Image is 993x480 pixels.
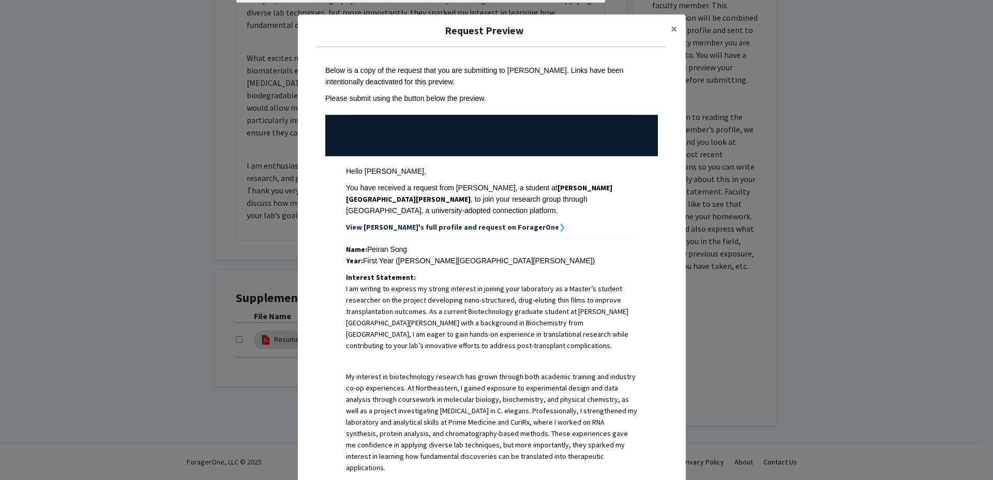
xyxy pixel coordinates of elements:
[8,433,44,472] iframe: Chat
[325,93,658,104] div: Please submit using the button below the preview.
[306,23,663,38] h5: Request Preview
[325,65,658,87] div: Below is a copy of the request that you are submitting to [PERSON_NAME]. Links have been intentio...
[346,273,416,282] strong: Interest Statement:
[346,371,637,473] p: My interest in biotechnology research has grown through both academic training and industry co-op...
[559,222,565,232] strong: ❯
[346,245,367,254] strong: Name:
[346,182,637,216] div: You have received a request from [PERSON_NAME], a student at , to join your research group throug...
[346,256,363,265] strong: Year:
[671,21,678,37] span: ×
[346,222,559,232] strong: View [PERSON_NAME]'s full profile and request on ForagerOne
[663,14,686,43] button: Close
[346,284,628,350] span: I am writing to express my strong interest in joining your laboratory as a Master’s student resea...
[346,255,637,266] div: First Year ([PERSON_NAME][GEOGRAPHIC_DATA][PERSON_NAME])
[346,244,637,255] div: Peiran Song
[346,166,637,177] div: Hello [PERSON_NAME],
